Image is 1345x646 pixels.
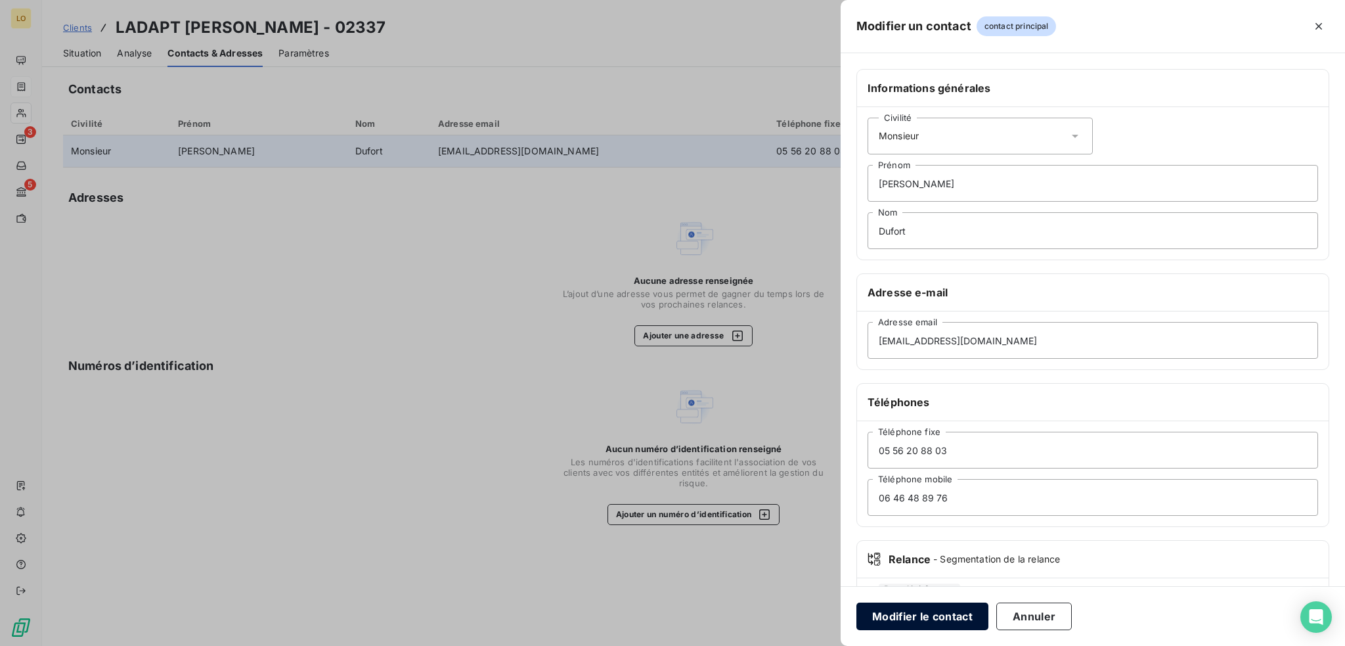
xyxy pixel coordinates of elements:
[868,322,1318,359] input: placeholder
[1300,601,1332,633] div: Open Intercom Messenger
[868,212,1318,249] input: placeholder
[933,553,1060,566] span: - Segmentation de la relance
[856,603,988,630] button: Modifier le contact
[879,129,919,143] span: Monsieur
[868,479,1318,516] input: placeholder
[868,165,1318,202] input: placeholder
[977,16,1057,36] span: contact principal
[868,551,1318,567] div: Relance
[856,17,971,35] h5: Modifier un contact
[868,285,1318,300] h6: Adresse e-mail
[996,603,1072,630] button: Annuler
[868,394,1318,410] h6: Téléphones
[868,80,1318,96] h6: Informations générales
[868,432,1318,469] input: placeholder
